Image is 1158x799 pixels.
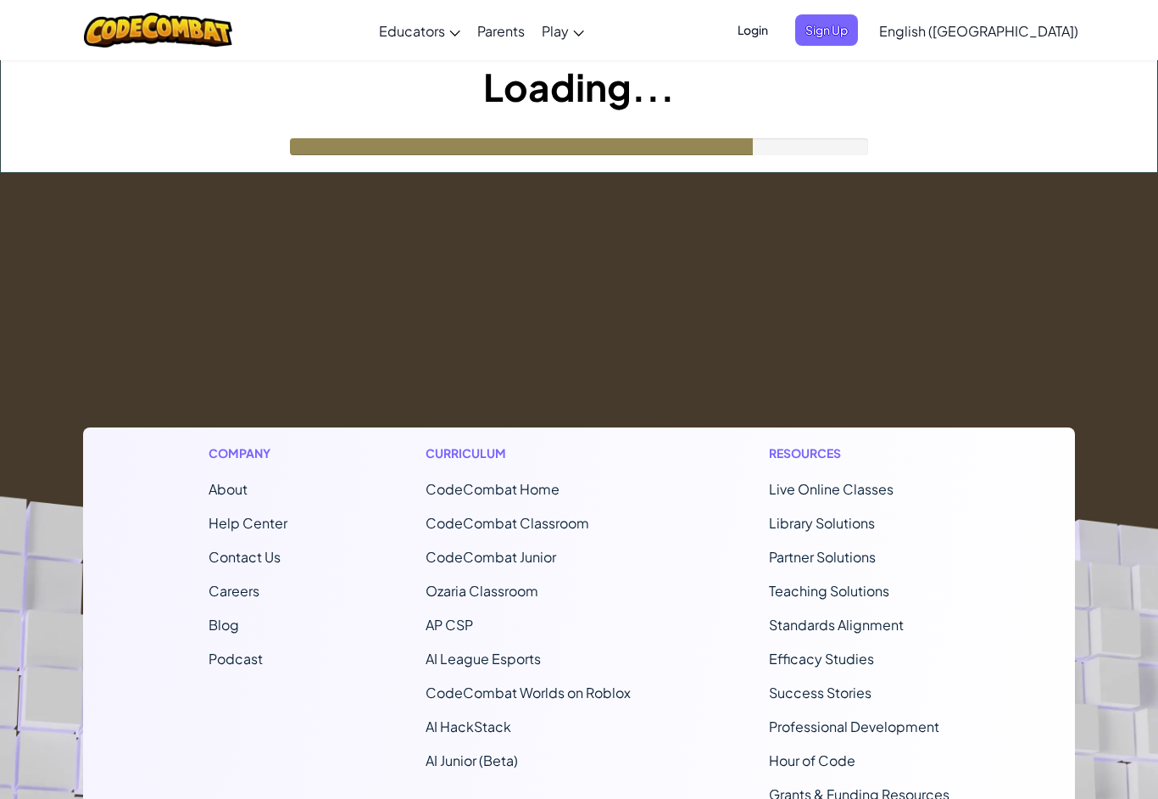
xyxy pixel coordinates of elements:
img: CodeCombat logo [84,13,232,47]
a: Parents [469,8,533,53]
a: Help Center [209,514,287,532]
a: Partner Solutions [769,548,876,566]
a: Efficacy Studies [769,650,874,668]
a: Success Stories [769,684,871,701]
a: Standards Alignment [769,616,904,634]
span: CodeCombat Home [426,480,560,498]
a: AI HackStack [426,718,511,735]
h1: Resources [769,444,949,462]
a: Professional Development [769,718,939,735]
span: Contact Us [209,548,281,566]
button: Login [727,14,778,46]
a: CodeCombat Worlds on Roblox [426,684,631,701]
h1: Company [209,444,287,462]
a: AI Junior (Beta) [426,752,518,769]
a: Hour of Code [769,752,855,769]
a: About [209,480,248,498]
span: Play [542,22,569,40]
a: Library Solutions [769,514,875,532]
a: Educators [370,8,469,53]
a: Play [533,8,593,53]
a: Teaching Solutions [769,582,889,600]
a: Ozaria Classroom [426,582,538,600]
a: AI League Esports [426,650,541,668]
a: Podcast [209,650,263,668]
a: Live Online Classes [769,480,894,498]
a: CodeCombat Classroom [426,514,589,532]
h1: Curriculum [426,444,631,462]
a: AP CSP [426,616,473,634]
button: Sign Up [795,14,858,46]
span: English ([GEOGRAPHIC_DATA]) [879,22,1078,40]
a: Blog [209,616,239,634]
span: Educators [379,22,445,40]
a: English ([GEOGRAPHIC_DATA]) [871,8,1087,53]
a: Careers [209,582,259,600]
h1: Loading... [1,60,1157,113]
a: CodeCombat Junior [426,548,556,566]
